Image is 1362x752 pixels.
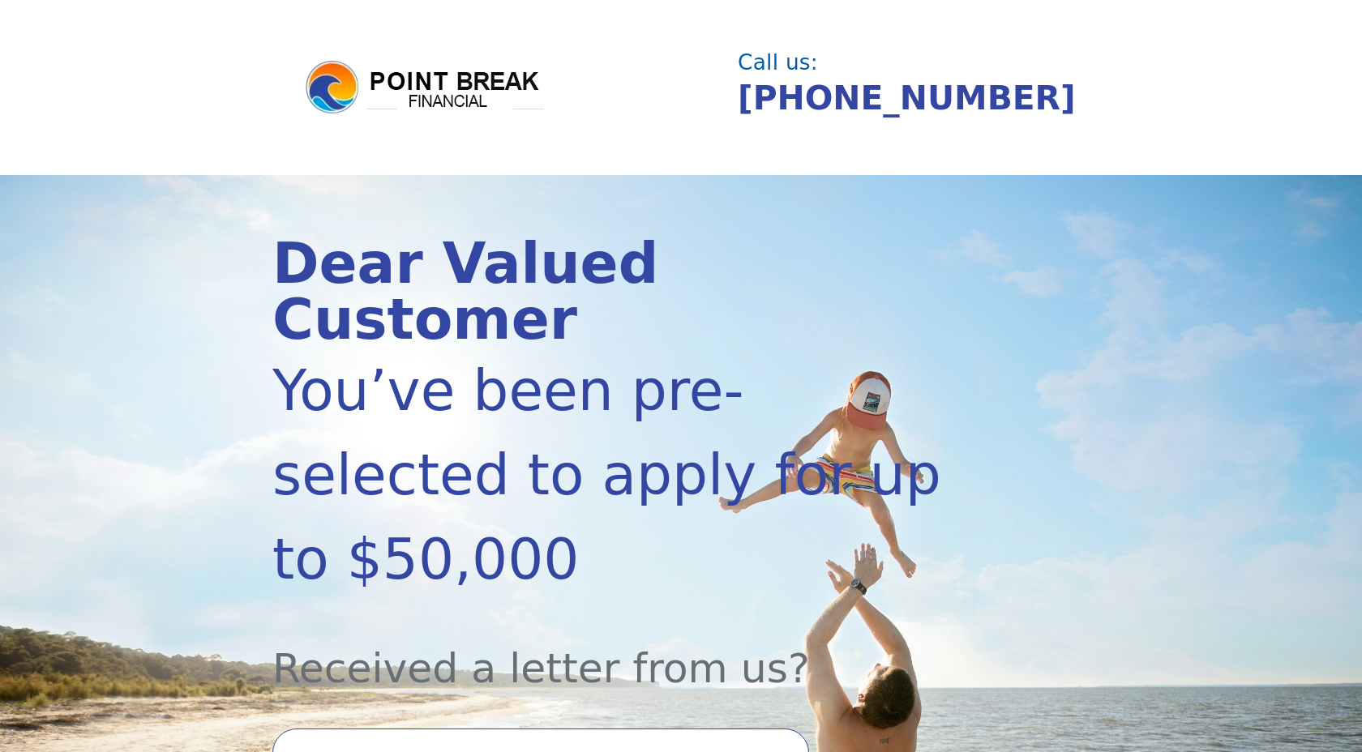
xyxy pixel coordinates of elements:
div: You’ve been pre-selected to apply for up to $50,000 [272,348,967,601]
a: [PHONE_NUMBER] [738,79,1076,117]
div: Call us: [738,52,1078,73]
div: Dear Valued Customer [272,236,967,348]
div: Received a letter from us? [272,601,967,699]
img: logo.png [303,58,546,117]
